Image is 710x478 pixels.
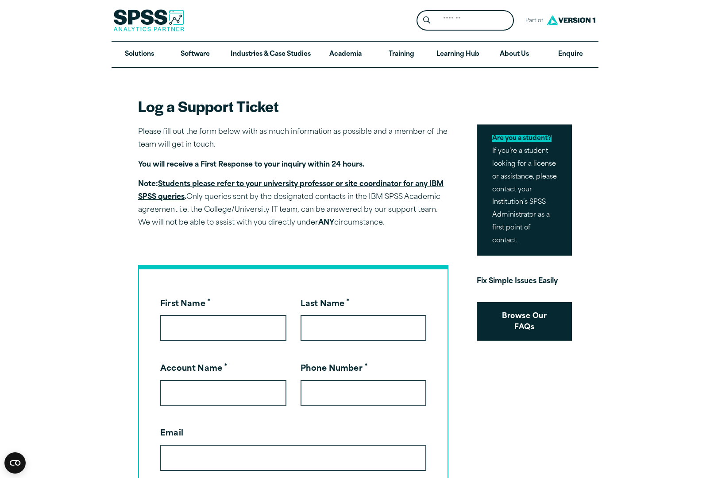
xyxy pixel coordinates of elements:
[4,452,26,474] button: Open CMP widget
[138,96,448,116] h2: Log a Support Ticket
[318,42,374,67] a: Academia
[167,42,223,67] a: Software
[318,219,334,226] strong: ANY
[429,42,486,67] a: Learning Hub
[419,12,435,29] button: Search magnifying glass icon
[113,9,184,31] img: SPSS Analytics Partner
[112,42,167,67] a: Solutions
[160,365,228,373] label: Account Name
[374,42,429,67] a: Training
[301,365,368,373] label: Phone Number
[138,126,448,152] p: Please fill out the form below with as much information as possible and a member of the team will...
[112,42,598,67] nav: Desktop version of site main menu
[477,302,572,341] a: Browse Our FAQs
[160,430,183,438] label: Email
[544,12,598,28] img: Version1 Logo
[138,178,448,229] p: Only queries sent by the designated contacts in the IBM SPSS Academic agreement i.e. the College/...
[486,42,542,67] a: About Us
[224,42,318,67] a: Industries & Case Studies
[423,16,430,24] svg: Search magnifying glass icon
[138,161,364,168] strong: You will receive a First Response to your inquiry within 24 hours.
[138,181,444,201] u: Students please refer to your university professor or site coordinator for any IBM SPSS queries
[477,124,572,255] p: If you’re a student looking for a license or assistance, please contact your Institution’s SPSS A...
[492,135,552,142] mark: Are you a student?
[160,300,211,308] label: First Name
[417,10,514,31] form: Site Header Search Form
[477,275,572,288] p: Fix Simple Issues Easily
[521,15,544,27] span: Part of
[543,42,598,67] a: Enquire
[301,300,350,308] label: Last Name
[138,181,444,201] strong: Note: .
